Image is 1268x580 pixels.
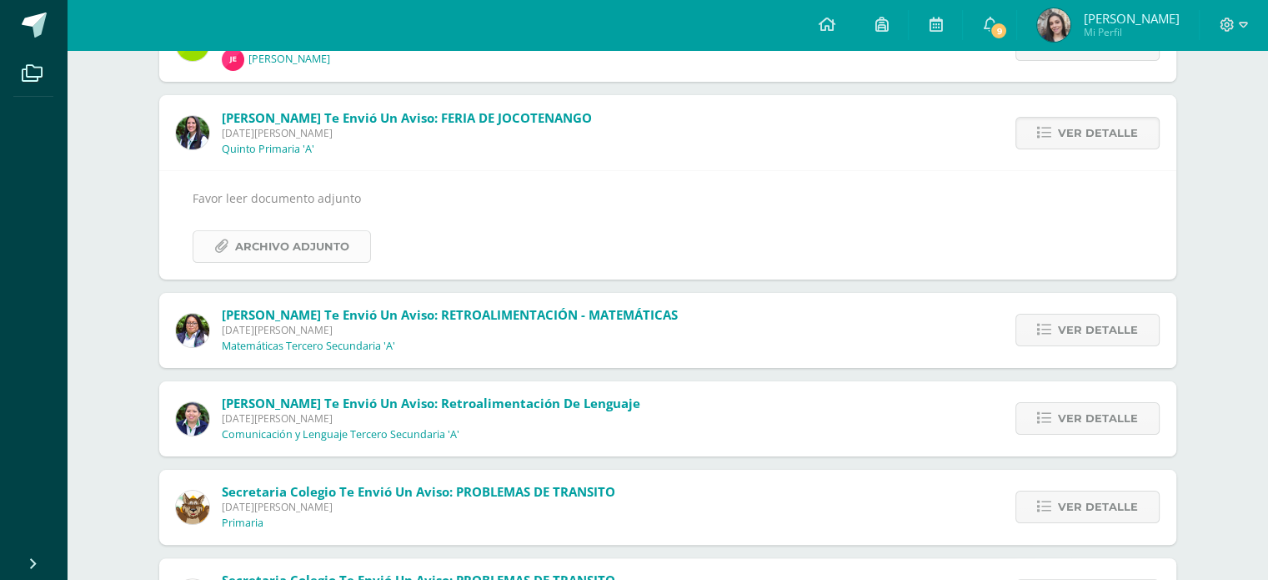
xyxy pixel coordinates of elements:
[235,231,349,262] span: Archivo Adjunto
[222,411,640,426] span: [DATE][PERSON_NAME]
[193,188,1143,262] div: Favor leer documento adjunto
[222,109,592,126] span: [PERSON_NAME] te envió un aviso: FERIA DE JOCOTENANGO
[222,500,615,514] span: [DATE][PERSON_NAME]
[1083,25,1179,39] span: Mi Perfil
[222,428,459,441] p: Comunicación y Lenguaje Tercero Secundaria 'A'
[990,22,1008,40] span: 9
[176,116,209,149] img: 17d60be5ef358e114dc0f01a4fe601a5.png
[1058,315,1138,345] span: Ver detalle
[222,395,640,411] span: [PERSON_NAME] te envió un aviso: Retroalimentación de Lenguaje
[193,230,371,263] a: Archivo Adjunto
[1058,492,1138,522] span: Ver detalle
[222,48,244,71] img: 53db3a02d9830e1469a7f7b7453c8dbc.png
[222,323,678,337] span: [DATE][PERSON_NAME]
[222,143,314,156] p: Quinto Primaria 'A'
[222,306,678,323] span: [PERSON_NAME] te envió un aviso: RETROALIMENTACIÓN - MATEMÁTICAS
[1083,10,1179,27] span: [PERSON_NAME]
[222,517,263,530] p: Primaria
[222,340,395,353] p: Matemáticas Tercero Secundaria 'A'
[1058,403,1138,434] span: Ver detalle
[222,126,592,140] span: [DATE][PERSON_NAME]
[176,402,209,436] img: 7c69af67f35011c215e125924d43341a.png
[176,491,209,524] img: 88204d84f18fc6c6b2f69a940364e214.png
[1058,118,1138,149] span: Ver detalle
[1037,8,1070,42] img: 3b94a5650caca40d621357e29d6293ba.png
[248,53,330,66] p: [PERSON_NAME]
[176,314,209,347] img: c7456b1c7483b5bc980471181b9518ab.png
[222,483,615,500] span: Secretaria Colegio te envió un aviso: PROBLEMAS DE TRANSITO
